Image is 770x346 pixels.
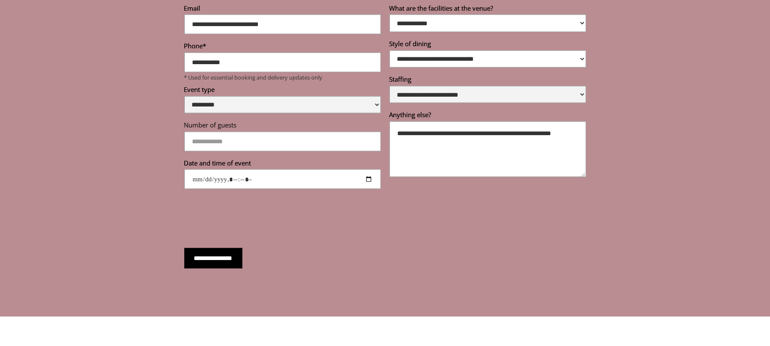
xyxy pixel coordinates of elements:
[389,39,586,50] label: Style of dining
[184,41,381,53] label: Phone*
[184,85,381,96] label: Event type
[184,159,381,170] label: Date and time of event
[184,4,381,15] label: Email
[389,110,586,121] label: Anything else?
[389,75,586,86] label: Staffing
[184,202,314,235] iframe: reCAPTCHA
[184,74,381,81] p: * Used for essential booking and delivery updates only
[184,121,381,132] label: Number of guests
[389,4,586,15] label: What are the facilities at the venue?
